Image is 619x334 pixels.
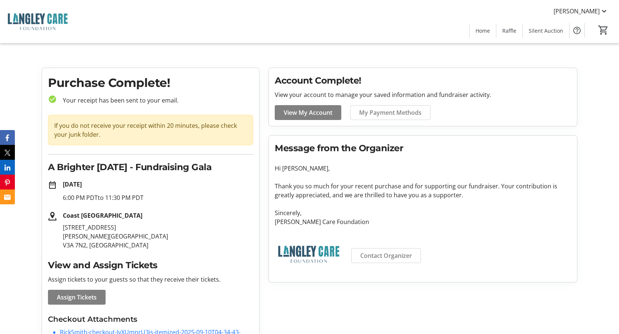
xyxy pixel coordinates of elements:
[275,182,571,200] p: Thank you so much for your recent purchase and for supporting our fundraiser. Your contribution i...
[529,27,563,35] span: Silent Auction
[48,259,253,272] h2: View and Assign Tickets
[63,193,253,202] p: 6:00 PM PDT to 11:30 PM PDT
[48,95,57,104] mat-icon: check_circle
[554,7,600,16] span: [PERSON_NAME]
[48,160,253,174] h2: A Brighter [DATE] - Fundraising Gala
[48,314,253,325] h3: Checkout Attachments
[350,105,431,120] a: My Payment Methods
[63,211,142,220] strong: Coast [GEOGRAPHIC_DATA]
[275,217,571,226] p: [PERSON_NAME] Care Foundation
[48,74,253,92] h1: Purchase Complete!
[351,248,421,263] a: Contact Organizer
[4,3,71,40] img: Langley Care Foundation 's Logo
[360,251,412,260] span: Contact Organizer
[57,293,97,302] span: Assign Tickets
[359,108,422,117] span: My Payment Methods
[597,23,610,37] button: Cart
[275,164,571,173] p: Hi [PERSON_NAME],
[523,24,569,38] a: Silent Auction
[502,27,516,35] span: Raffle
[275,235,342,273] img: Langley Care Foundation logo
[496,24,522,38] a: Raffle
[63,223,253,250] p: [STREET_ADDRESS] [PERSON_NAME][GEOGRAPHIC_DATA] V3A 7N2, [GEOGRAPHIC_DATA]
[48,290,106,305] a: Assign Tickets
[275,142,571,155] h2: Message from the Organizer
[275,105,341,120] a: View My Account
[48,275,253,284] p: Assign tickets to your guests so that they receive their tickets.
[57,96,253,105] p: Your receipt has been sent to your email.
[48,181,57,189] mat-icon: date_range
[63,180,82,188] strong: [DATE]
[284,108,332,117] span: View My Account
[48,115,253,145] div: If you do not receive your receipt within 20 minutes, please check your junk folder.
[470,24,496,38] a: Home
[275,90,571,99] p: View your account to manage your saved information and fundraiser activity.
[275,208,571,217] p: Sincerely,
[548,5,615,17] button: [PERSON_NAME]
[275,74,571,87] h2: Account Complete!
[475,27,490,35] span: Home
[570,23,584,38] button: Help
